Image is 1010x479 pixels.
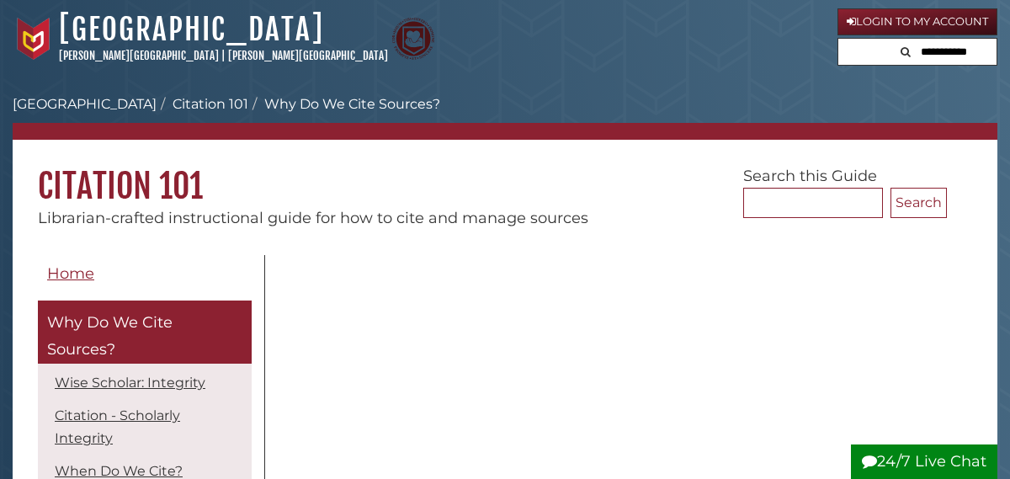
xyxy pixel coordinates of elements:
h1: Citation 101 [13,140,997,207]
button: 24/7 Live Chat [851,444,997,479]
img: Calvin University [13,18,55,60]
a: [GEOGRAPHIC_DATA] [13,96,157,112]
img: Calvin Theological Seminary [392,18,434,60]
span: | [221,49,226,62]
a: Login to My Account [837,8,997,35]
a: Why Do We Cite Sources? [38,301,252,364]
a: Home [38,255,252,293]
a: Citation 101 [173,96,248,112]
button: Search [896,39,916,61]
a: [PERSON_NAME][GEOGRAPHIC_DATA] [228,49,388,62]
a: When Do We Cite? [55,463,183,479]
a: Citation - Scholarly Integrity [55,407,180,446]
span: Home [47,264,94,283]
li: Why Do We Cite Sources? [248,94,440,114]
a: [GEOGRAPHIC_DATA] [59,11,324,48]
button: Search [890,188,947,218]
a: [PERSON_NAME][GEOGRAPHIC_DATA] [59,49,219,62]
nav: breadcrumb [13,94,997,140]
i: Search [901,46,911,57]
a: Wise Scholar: Integrity [55,375,205,391]
span: Why Do We Cite Sources? [47,313,173,359]
span: Librarian-crafted instructional guide for how to cite and manage sources [38,209,588,227]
